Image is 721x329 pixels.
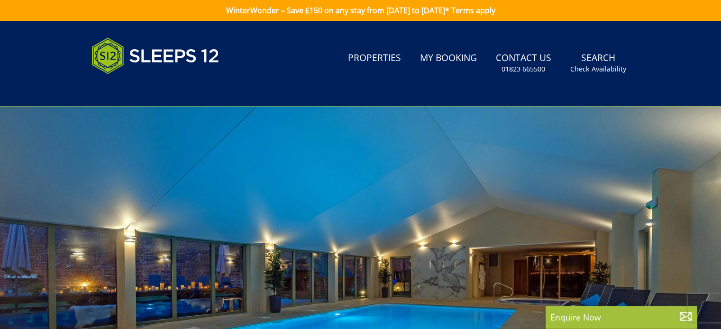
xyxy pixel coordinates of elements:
a: SearchCheck Availability [566,48,630,79]
p: Enquire Now [550,311,693,323]
small: 01823 665500 [502,64,545,74]
iframe: Customer reviews powered by Trustpilot [87,85,186,93]
a: My Booking [416,48,481,69]
img: Sleeps 12 [91,32,219,80]
a: Properties [344,48,405,69]
small: Check Availability [570,64,626,74]
a: Contact Us01823 665500 [492,48,555,79]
